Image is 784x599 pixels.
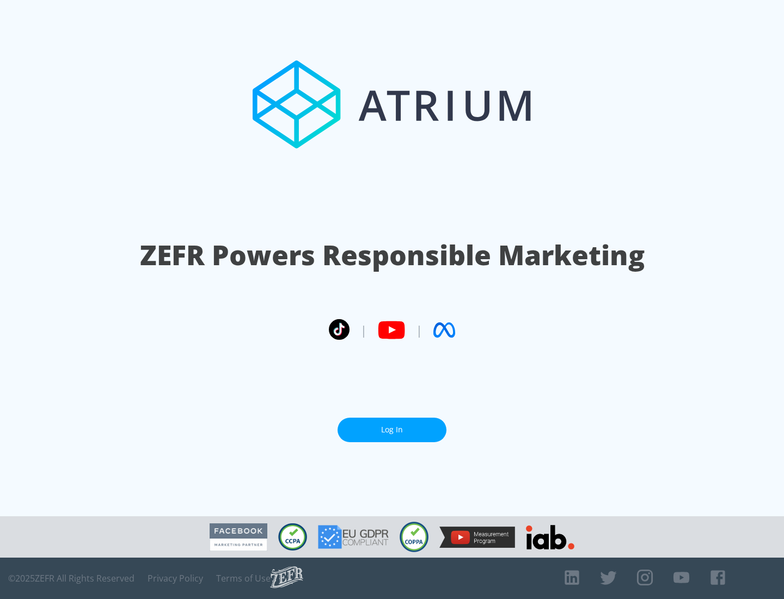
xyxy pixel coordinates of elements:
a: Privacy Policy [148,573,203,584]
img: Facebook Marketing Partner [210,523,267,551]
img: COPPA Compliant [400,522,428,552]
span: | [416,322,422,338]
h1: ZEFR Powers Responsible Marketing [140,236,645,274]
a: Log In [338,418,446,442]
img: GDPR Compliant [318,525,389,549]
a: Terms of Use [216,573,271,584]
span: | [360,322,367,338]
img: YouTube Measurement Program [439,527,515,548]
img: CCPA Compliant [278,523,307,551]
span: © 2025 ZEFR All Rights Reserved [8,573,134,584]
img: IAB [526,525,574,549]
